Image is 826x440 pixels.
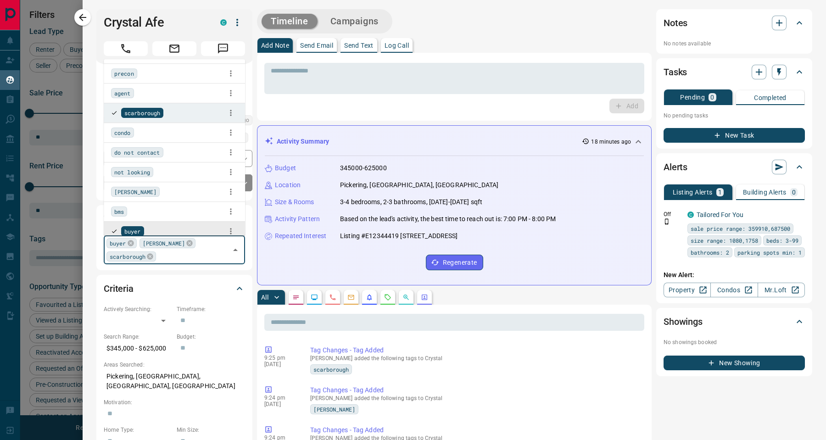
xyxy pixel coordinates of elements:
[710,283,758,297] a: Condos
[718,189,722,195] p: 1
[275,197,314,207] p: Size & Rooms
[340,214,556,224] p: Based on the lead's activity, the best time to reach out is: 7:00 PM - 8:00 PM
[177,305,245,313] p: Timeframe:
[229,244,242,256] button: Close
[385,42,409,49] p: Log Call
[664,356,805,370] button: New Showing
[664,61,805,83] div: Tasks
[664,16,687,30] h2: Notes
[152,41,196,56] span: Email
[687,212,694,218] div: condos.ca
[110,252,145,261] span: scarborough
[264,355,296,361] p: 9:25 pm
[710,94,714,100] p: 0
[277,137,329,146] p: Activity Summary
[664,156,805,178] div: Alerts
[310,355,641,362] p: [PERSON_NAME] added the following tags to Crystal
[124,227,141,236] span: buyer
[313,365,349,374] span: scarborough
[310,385,641,395] p: Tag Changes - Tag Added
[340,231,458,241] p: Listing #E12344419 [STREET_ADDRESS]
[275,163,296,173] p: Budget
[329,294,336,301] svg: Calls
[140,238,195,248] div: [PERSON_NAME]
[104,426,172,434] p: Home Type:
[366,294,373,301] svg: Listing Alerts
[384,294,391,301] svg: Requests
[421,294,428,301] svg: Agent Actions
[265,133,644,150] div: Activity Summary18 minutes ago
[766,236,798,245] span: beds: 3-99
[104,41,148,56] span: Call
[310,425,641,435] p: Tag Changes - Tag Added
[264,401,296,407] p: [DATE]
[313,405,355,414] span: [PERSON_NAME]
[275,180,301,190] p: Location
[664,12,805,34] div: Notes
[261,294,268,301] p: All
[106,238,137,248] div: buyer
[124,109,160,118] span: scarborough
[591,138,631,146] p: 18 minutes ago
[691,224,790,233] span: sale price range: 359910,687500
[104,361,245,369] p: Areas Searched:
[664,109,805,123] p: No pending tasks
[104,305,172,313] p: Actively Searching:
[426,255,483,270] button: Regenerate
[104,281,134,296] h2: Criteria
[664,39,805,48] p: No notes available
[262,14,318,29] button: Timeline
[340,163,387,173] p: 345000-625000
[664,314,703,329] h2: Showings
[177,426,245,434] p: Min Size:
[177,333,245,341] p: Budget:
[340,180,498,190] p: Pickering, [GEOGRAPHIC_DATA], [GEOGRAPHIC_DATA]
[792,189,796,195] p: 0
[664,128,805,143] button: New Task
[664,283,711,297] a: Property
[264,361,296,368] p: [DATE]
[104,341,172,356] p: $345,000 - $625,000
[104,369,245,394] p: Pickering, [GEOGRAPHIC_DATA], [GEOGRAPHIC_DATA], [GEOGRAPHIC_DATA]
[114,69,134,78] span: precon
[114,128,131,138] span: condo
[310,345,641,355] p: Tag Changes - Tag Added
[691,236,758,245] span: size range: 1080,1758
[114,207,124,217] span: bms
[220,19,227,26] div: condos.ca
[697,211,743,218] a: Tailored For You
[680,94,705,100] p: Pending
[114,188,156,197] span: [PERSON_NAME]
[275,231,326,241] p: Repeated Interest
[347,294,355,301] svg: Emails
[664,218,670,225] svg: Push Notification Only
[261,42,289,49] p: Add Note
[114,148,160,157] span: do not contact
[104,278,245,300] div: Criteria
[292,294,300,301] svg: Notes
[143,239,185,248] span: [PERSON_NAME]
[664,65,687,79] h2: Tasks
[664,160,687,174] h2: Alerts
[344,42,374,49] p: Send Text
[104,398,245,407] p: Motivation:
[104,333,172,341] p: Search Range:
[114,89,131,98] span: agent
[743,189,787,195] p: Building Alerts
[664,270,805,280] p: New Alert:
[673,189,713,195] p: Listing Alerts
[402,294,410,301] svg: Opportunities
[664,338,805,346] p: No showings booked
[664,311,805,333] div: Showings
[106,251,156,262] div: scarborough
[754,95,787,101] p: Completed
[737,248,802,257] span: parking spots min: 1
[758,283,805,297] a: Mr.Loft
[110,239,126,248] span: buyer
[275,214,320,224] p: Activity Pattern
[310,395,641,401] p: [PERSON_NAME] added the following tags to Crystal
[664,210,682,218] p: Off
[311,294,318,301] svg: Lead Browsing Activity
[340,197,482,207] p: 3-4 bedrooms, 2-3 bathrooms, [DATE]-[DATE] sqft
[201,41,245,56] span: Message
